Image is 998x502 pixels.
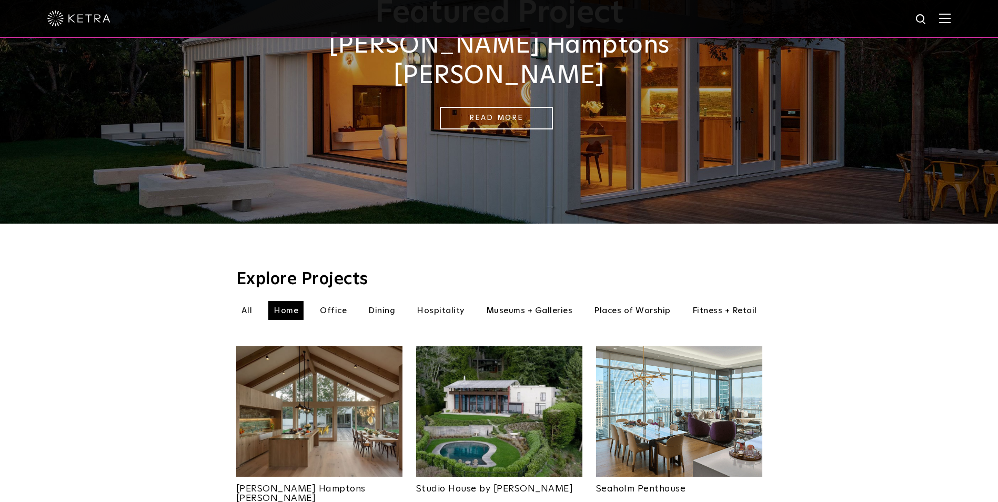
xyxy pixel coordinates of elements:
a: Seaholm Penthouse [596,477,762,494]
h3: Explore Projects [236,271,762,288]
li: Hospitality [411,301,470,320]
img: search icon [915,13,928,26]
img: Project_Landing_Thumbnail-2021 [236,346,402,477]
img: Hamburger%20Nav.svg [939,13,951,23]
img: Project_Landing_Thumbnail-2022smaller [596,346,762,477]
img: ketra-logo-2019-white [47,11,110,26]
li: Museums + Galleries [481,301,578,320]
li: Office [315,301,352,320]
a: Read More [440,107,553,129]
li: Fitness + Retail [687,301,762,320]
img: An aerial view of Olson Kundig's Studio House in Seattle [416,346,582,477]
li: Home [268,301,304,320]
li: Places of Worship [589,301,676,320]
li: All [236,301,258,320]
a: Studio House by [PERSON_NAME] [416,477,582,494]
h2: [PERSON_NAME] Hamptons [PERSON_NAME] [236,31,762,91]
li: Dining [363,301,400,320]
